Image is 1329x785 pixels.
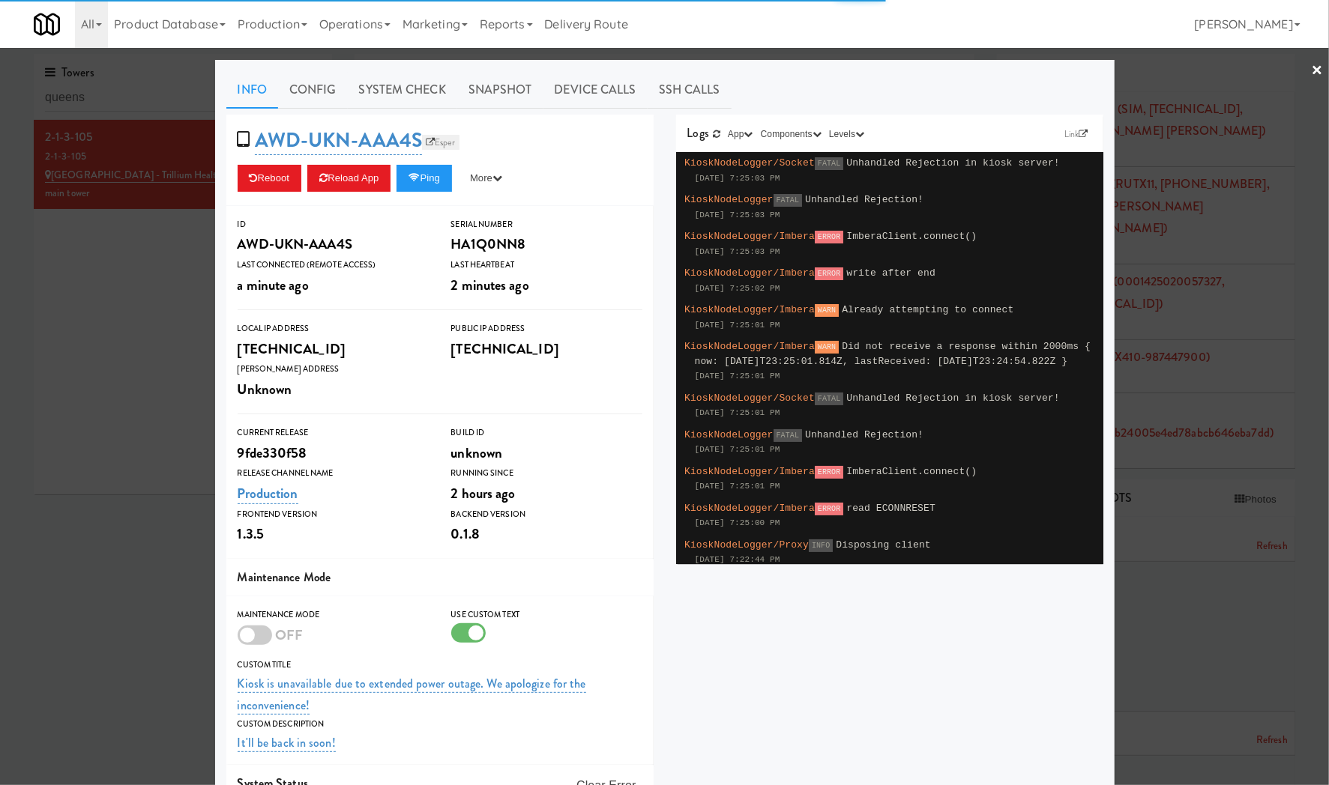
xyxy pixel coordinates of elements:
span: WARN [815,304,839,317]
a: Link [1061,127,1092,142]
span: [DATE] 7:25:01 PM [695,321,780,330]
div: Last Connected (Remote Access) [238,258,429,273]
div: Backend Version [451,507,642,522]
span: Unhandled Rejection! [805,429,923,440]
span: 2 hours ago [451,483,516,503]
span: KioskNodeLogger/Imbera [684,503,815,514]
button: Components [757,127,825,142]
div: [TECHNICAL_ID] [238,336,429,362]
span: OFF [275,625,303,645]
span: Did not receive a response within 2000ms { now: [DATE]T23:25:01.814Z, lastReceived: [DATE]T23:24:... [695,341,1091,367]
div: Running Since [451,466,642,481]
div: 1.3.5 [238,521,429,547]
span: Unhandled Rejection! [805,194,923,205]
a: Production [238,483,298,504]
button: Reboot [238,165,302,192]
a: It'll be back in soon! [238,734,336,752]
span: [DATE] 7:25:01 PM [695,482,780,491]
span: [DATE] 7:25:03 PM [695,210,780,219]
div: Custom Title [238,658,642,673]
span: [DATE] 7:25:01 PM [695,372,780,381]
div: 9fde330f58 [238,440,429,466]
span: ERROR [815,466,844,479]
div: unknown [451,440,642,466]
span: KioskNodeLogger/Imbera [684,231,815,242]
span: ERROR [815,267,844,280]
span: read ECONNRESET [846,503,935,514]
span: ImberaClient.connect() [846,466,977,477]
button: Levels [825,127,868,142]
span: [DATE] 7:22:44 PM [695,555,780,564]
span: KioskNodeLogger/Imbera [684,267,815,279]
span: Disposing client [836,539,930,551]
span: KioskNodeLogger/Socket [684,392,815,404]
button: Reload App [307,165,391,192]
a: Info [226,71,278,109]
div: HA1Q0NN8 [451,231,642,257]
span: [DATE] 7:25:03 PM [695,174,780,183]
span: [DATE] 7:25:00 PM [695,518,780,527]
span: ERROR [815,231,844,243]
div: Unknown [238,377,429,402]
div: Serial Number [451,217,642,232]
a: System Check [348,71,457,109]
button: App [724,127,757,142]
div: Maintenance Mode [238,607,429,622]
div: Build Id [451,425,642,440]
div: Custom Description [238,717,642,732]
span: [DATE] 7:25:03 PM [695,247,780,256]
span: Logs [687,124,709,142]
div: Current Release [238,425,429,440]
span: FATAL [815,392,844,405]
a: Device Calls [543,71,648,109]
a: Esper [422,135,459,150]
span: a minute ago [238,275,309,295]
span: Unhandled Rejection in kiosk server! [846,157,1059,169]
span: WARN [815,341,839,354]
div: Release Channel Name [238,466,429,481]
div: 0.1.8 [451,521,642,547]
div: Local IP Address [238,321,429,336]
a: × [1311,48,1323,94]
img: Micromart [34,11,60,37]
span: KioskNodeLogger/Socket [684,157,815,169]
span: ImberaClient.connect() [846,231,977,242]
span: FATAL [774,194,803,207]
a: AWD-UKN-AAA4S [255,126,422,155]
button: More [458,165,514,192]
span: KioskNodeLogger/Imbera [684,341,815,352]
span: Maintenance Mode [238,569,331,586]
div: Frontend Version [238,507,429,522]
a: SSH Calls [648,71,732,109]
span: KioskNodeLogger/Imbera [684,304,815,315]
div: Public IP Address [451,321,642,336]
div: Last Heartbeat [451,258,642,273]
a: Config [278,71,348,109]
span: Unhandled Rejection in kiosk server! [846,392,1059,404]
a: Snapshot [457,71,543,109]
span: KioskNodeLogger [684,429,774,440]
a: Kiosk is unavailable due to extended power outage. We apologize for the inconvenience! [238,675,586,715]
span: FATAL [774,429,803,442]
span: [DATE] 7:25:02 PM [695,284,780,293]
span: KioskNodeLogger [684,194,774,205]
span: KioskNodeLogger/Imbera [684,466,815,477]
span: FATAL [815,157,844,170]
div: Use Custom Text [451,607,642,622]
div: [TECHNICAL_ID] [451,336,642,362]
span: [DATE] 7:25:01 PM [695,445,780,454]
span: INFO [809,539,833,552]
button: Ping [397,165,452,192]
span: KioskNodeLogger/Proxy [684,539,809,551]
div: [PERSON_NAME] Address [238,362,429,377]
div: ID [238,217,429,232]
span: Already attempting to connect [842,304,1013,315]
span: ERROR [815,503,844,515]
span: write after end [846,267,935,279]
span: 2 minutes ago [451,275,529,295]
div: AWD-UKN-AAA4S [238,231,429,257]
span: [DATE] 7:25:01 PM [695,408,780,417]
